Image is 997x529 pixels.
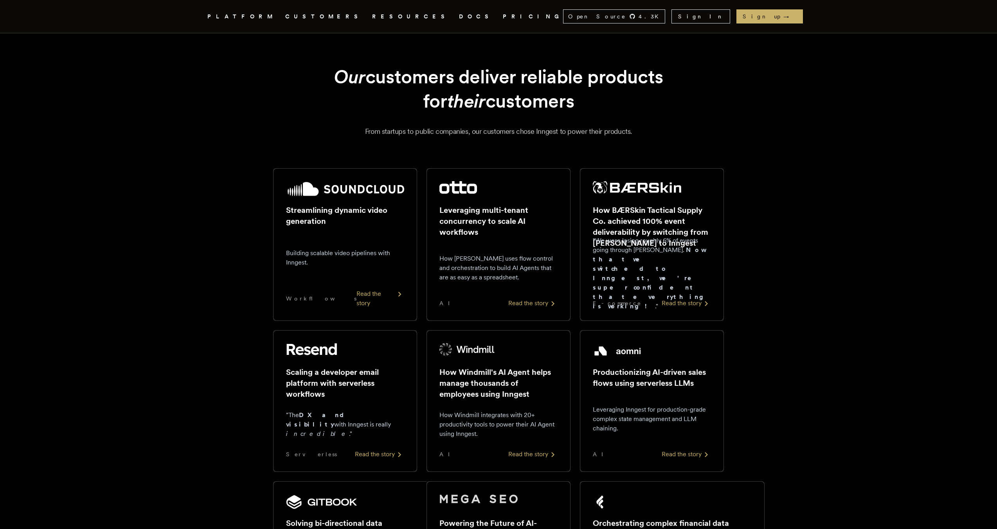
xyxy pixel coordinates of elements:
[427,168,570,321] a: Otto logoLeveraging multi-tenant concurrency to scale AI workflowsHow [PERSON_NAME] uses flow con...
[439,299,457,307] span: AI
[292,65,705,113] h1: customers deliver reliable products for customers
[568,13,626,20] span: Open Source
[593,494,608,510] img: Fey
[286,343,337,356] img: Resend
[439,410,558,439] p: How Windmill integrates with 20+ productivity tools to power their AI Agent using Inngest.
[286,450,337,458] span: Serverless
[439,181,477,194] img: Otto
[508,299,558,308] div: Read the story
[662,299,711,308] div: Read the story
[447,90,486,112] em: their
[593,236,711,311] p: "We were losing roughly 6% of events going through [PERSON_NAME]. ."
[580,330,724,472] a: Aomni logoProductionizing AI-driven sales flows using serverless LLMsLeveraging Inngest for produ...
[439,494,518,504] img: Mega SEO
[639,13,663,20] span: 4.3 K
[286,410,404,439] p: "The with Inngest is really ."
[593,205,711,248] h2: How BÆRSkin Tactical Supply Co. achieved 100% event deliverability by switching from [PERSON_NAME...
[207,12,276,22] button: PLATFORM
[593,450,610,458] span: AI
[286,430,349,437] em: incredible
[736,9,803,23] a: Sign up
[273,168,417,321] a: SoundCloud logoStreamlining dynamic video generationBuilding scalable video pipelines with Innges...
[439,367,558,399] h2: How Windmill's AI Agent helps manage thousands of employees using Inngest
[783,13,797,20] span: →
[286,248,404,267] p: Building scalable video pipelines with Inngest.
[286,205,404,227] h2: Streamlining dynamic video generation
[355,450,404,459] div: Read the story
[372,12,450,22] button: RESOURCES
[356,289,404,308] div: Read the story
[593,405,711,433] p: Leveraging Inngest for production-grade complex state management and LLM chaining.
[273,330,417,472] a: Resend logoScaling a developer email platform with serverless workflows"TheDX and visibilitywith ...
[427,330,570,472] a: Windmill logoHow Windmill's AI Agent helps manage thousands of employees using InngestHow Windmil...
[217,126,780,137] p: From startups to public companies, our customers chose Inngest to power their products.
[593,299,641,307] span: E-commerce
[439,450,457,458] span: AI
[508,450,558,459] div: Read the story
[286,181,404,197] img: SoundCloud
[334,65,365,88] em: Our
[593,246,709,310] strong: Now that we switched to Inngest, we're super confident that everything is working!
[439,254,558,282] p: How [PERSON_NAME] uses flow control and orchestration to build AI Agents that are as easy as a sp...
[671,9,730,23] a: Sign In
[286,411,351,428] strong: DX and visibility
[286,295,356,302] span: Workflows
[593,367,711,389] h2: Productionizing AI-driven sales flows using serverless LLMs
[503,12,563,22] a: PRICING
[580,168,724,321] a: BÆRSkin Tactical Supply Co. logoHow BÆRSkin Tactical Supply Co. achieved 100% event deliverabilit...
[439,205,558,238] h2: Leveraging multi-tenant concurrency to scale AI workflows
[286,494,357,510] img: GitBook
[593,343,642,359] img: Aomni
[439,343,495,356] img: Windmill
[459,12,493,22] a: DOCS
[286,367,404,399] h2: Scaling a developer email platform with serverless workflows
[662,450,711,459] div: Read the story
[285,12,363,22] a: CUSTOMERS
[593,181,681,194] img: BÆRSkin Tactical Supply Co.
